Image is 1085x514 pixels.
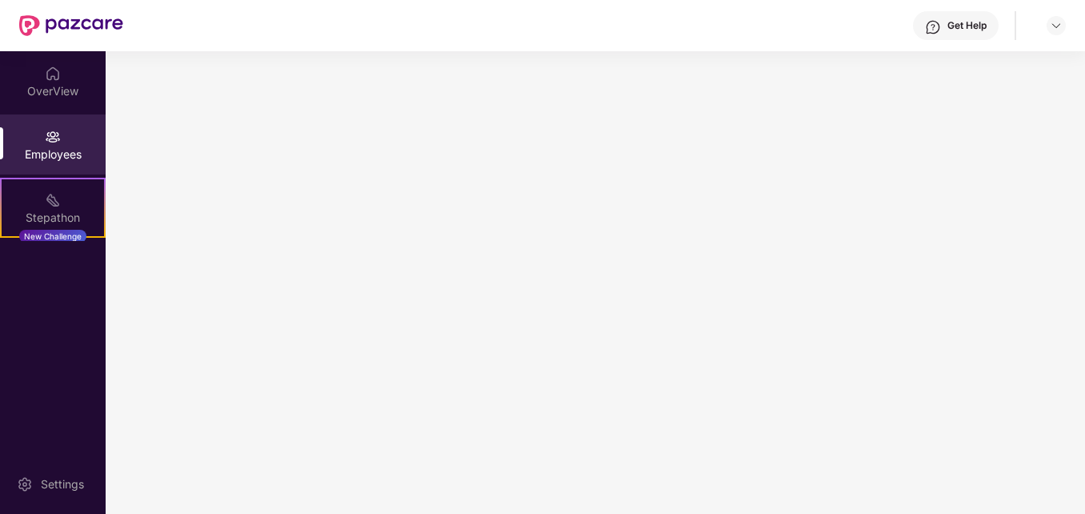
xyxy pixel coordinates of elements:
img: svg+xml;base64,PHN2ZyBpZD0iRHJvcGRvd24tMzJ4MzIiIHhtbG5zPSJodHRwOi8vd3d3LnczLm9yZy8yMDAwL3N2ZyIgd2... [1050,19,1063,32]
img: svg+xml;base64,PHN2ZyBpZD0iSG9tZSIgeG1sbnM9Imh0dHA6Ly93d3cudzMub3JnLzIwMDAvc3ZnIiB3aWR0aD0iMjAiIG... [45,66,61,82]
div: Settings [36,476,89,492]
div: Stepathon [2,210,104,226]
img: svg+xml;base64,PHN2ZyBpZD0iU2V0dGluZy0yMHgyMCIgeG1sbnM9Imh0dHA6Ly93d3cudzMub3JnLzIwMDAvc3ZnIiB3aW... [17,476,33,492]
div: Get Help [947,19,987,32]
img: New Pazcare Logo [19,15,123,36]
img: svg+xml;base64,PHN2ZyBpZD0iRW1wbG95ZWVzIiB4bWxucz0iaHR0cDovL3d3dy53My5vcmcvMjAwMC9zdmciIHdpZHRoPS... [45,129,61,145]
img: svg+xml;base64,PHN2ZyB4bWxucz0iaHR0cDovL3d3dy53My5vcmcvMjAwMC9zdmciIHdpZHRoPSIyMSIgaGVpZ2h0PSIyMC... [45,192,61,208]
div: New Challenge [19,230,86,243]
img: svg+xml;base64,PHN2ZyBpZD0iSGVscC0zMngzMiIgeG1sbnM9Imh0dHA6Ly93d3cudzMub3JnLzIwMDAvc3ZnIiB3aWR0aD... [925,19,941,35]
